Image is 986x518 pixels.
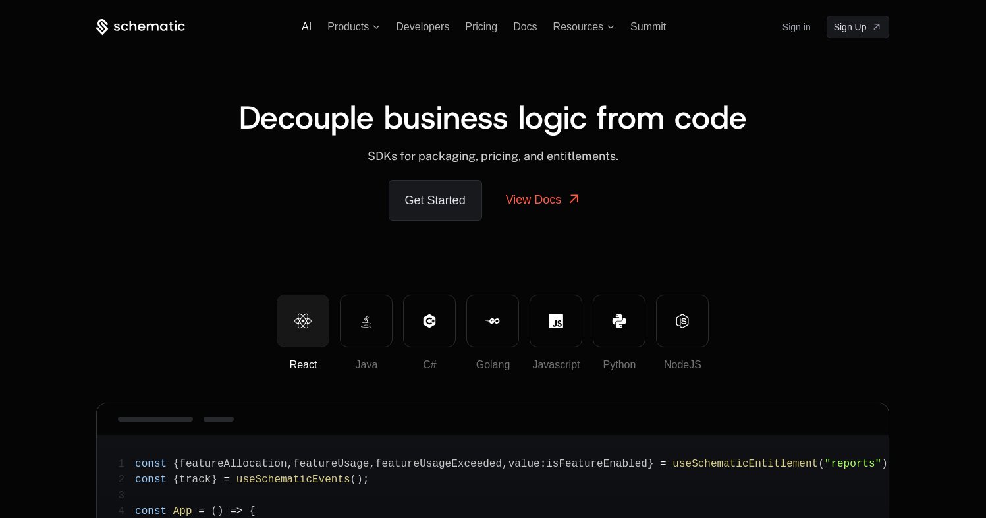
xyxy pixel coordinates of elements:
[657,357,708,373] div: NodeJS
[277,295,329,347] button: React
[888,458,894,470] span: ;
[656,295,709,347] button: NodeJS
[118,472,135,488] span: 2
[513,21,537,32] a: Docs
[211,505,217,517] span: (
[546,458,647,470] span: isFeatureEnabled
[327,21,369,33] span: Products
[502,458,508,470] span: ,
[530,357,582,373] div: Javascript
[217,505,224,517] span: )
[211,474,217,486] span: }
[135,505,167,517] span: const
[350,474,357,486] span: (
[389,180,482,221] a: Get Started
[466,295,519,347] button: Golang
[834,20,867,34] span: Sign Up
[341,357,392,373] div: Java
[540,458,547,470] span: :
[239,96,747,138] span: Decouple business logic from code
[672,458,818,470] span: useSchematicEntitlement
[660,458,667,470] span: =
[508,458,540,470] span: value
[647,458,654,470] span: }
[369,458,375,470] span: ,
[249,505,256,517] span: {
[173,458,180,470] span: {
[530,295,582,347] button: Javascript
[368,149,618,163] span: SDKs for packaging, pricing, and entitlements.
[827,16,890,38] a: [object Object]
[287,458,294,470] span: ,
[593,357,645,373] div: Python
[593,295,645,347] button: Python
[881,458,888,470] span: )
[782,16,811,38] a: Sign in
[553,21,603,33] span: Resources
[490,180,598,219] a: View Docs
[465,21,497,32] a: Pricing
[224,474,231,486] span: =
[302,21,312,32] a: AI
[179,458,287,470] span: featureAllocation
[118,488,135,504] span: 3
[356,474,363,486] span: )
[825,458,881,470] span: "reports"
[375,458,502,470] span: featureUsageExceeded
[630,21,666,32] a: Summit
[404,357,455,373] div: C#
[396,21,449,32] a: Developers
[363,474,370,486] span: ;
[230,505,242,517] span: =>
[135,458,167,470] span: const
[173,505,192,517] span: App
[236,474,350,486] span: useSchematicEvents
[173,474,180,486] span: {
[118,456,135,472] span: 1
[467,357,518,373] div: Golang
[293,458,369,470] span: featureUsage
[135,474,167,486] span: const
[277,357,329,373] div: React
[179,474,211,486] span: track
[198,505,205,517] span: =
[818,458,825,470] span: (
[403,295,456,347] button: C#
[340,295,393,347] button: Java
